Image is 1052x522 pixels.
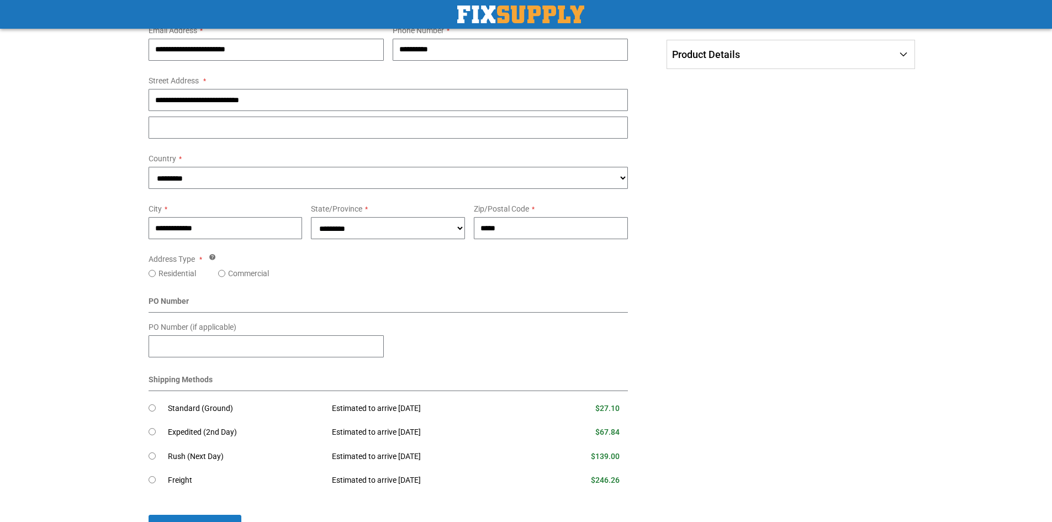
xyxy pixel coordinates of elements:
[149,323,236,331] span: PO Number (if applicable)
[158,268,196,279] label: Residential
[591,452,620,461] span: $139.00
[474,204,529,213] span: Zip/Postal Code
[149,374,628,391] div: Shipping Methods
[672,49,740,60] span: Product Details
[149,76,199,85] span: Street Address
[311,204,362,213] span: State/Province
[168,468,324,493] td: Freight
[324,468,537,493] td: Estimated to arrive [DATE]
[393,26,444,35] span: Phone Number
[168,397,324,421] td: Standard (Ground)
[324,445,537,469] td: Estimated to arrive [DATE]
[168,420,324,445] td: Expedited (2nd Day)
[168,445,324,469] td: Rush (Next Day)
[149,26,197,35] span: Email Address
[595,428,620,436] span: $67.84
[149,296,628,313] div: PO Number
[324,397,537,421] td: Estimated to arrive [DATE]
[149,204,162,213] span: City
[591,476,620,484] span: $246.26
[324,420,537,445] td: Estimated to arrive [DATE]
[149,154,176,163] span: Country
[228,268,269,279] label: Commercial
[457,6,584,23] img: Fix Industrial Supply
[149,255,195,263] span: Address Type
[457,6,584,23] a: store logo
[595,404,620,413] span: $27.10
